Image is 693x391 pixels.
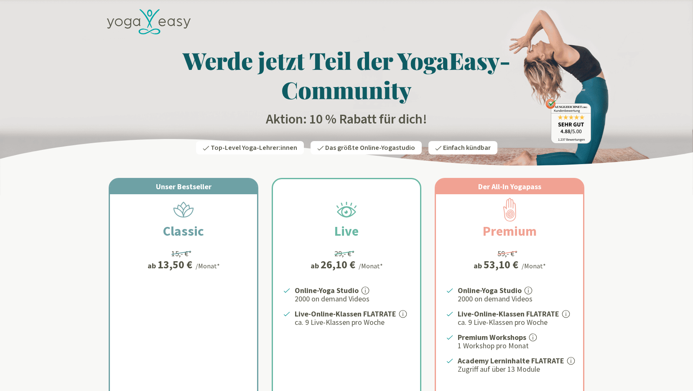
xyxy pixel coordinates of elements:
[102,46,591,104] h1: Werde jetzt Teil der YogaEasy-Community
[458,364,573,374] p: Zugriff auf über 13 Module
[196,261,220,271] div: /Monat*
[211,143,297,152] span: Top-Level Yoga-Lehrer:innen
[478,182,541,191] span: Der All-In Yogapass
[295,317,410,327] p: ca. 9 Live-Klassen pro Woche
[148,260,158,271] span: ab
[458,332,526,342] strong: Premium Workshops
[334,248,355,259] div: 29,- €*
[458,341,573,351] p: 1 Workshop pro Monat
[171,248,192,259] div: 15,- €*
[295,286,359,295] strong: Online-Yoga Studio
[463,221,557,241] h2: Premium
[321,259,355,270] div: 26,10 €
[497,248,518,259] div: 59,- €*
[545,99,591,144] img: ausgezeichnet_badge.png
[143,221,224,241] h2: Classic
[458,286,522,295] strong: Online-Yoga Studio
[295,294,410,304] p: 2000 on demand Videos
[325,143,415,152] span: Das größte Online-Yogastudio
[458,317,573,327] p: ca. 9 Live-Klassen pro Woche
[156,182,211,191] span: Unser Bestseller
[522,261,546,271] div: /Monat*
[443,143,491,152] span: Einfach kündbar
[102,111,591,128] h2: Aktion: 10 % Rabatt für dich!
[158,259,192,270] div: 13,50 €
[314,221,379,241] h2: Live
[359,261,383,271] div: /Monat*
[458,356,564,365] strong: Academy Lerninhalte FLATRATE
[458,309,559,319] strong: Live-Online-Klassen FLATRATE
[311,260,321,271] span: ab
[474,260,484,271] span: ab
[295,309,396,319] strong: Live-Online-Klassen FLATRATE
[484,259,518,270] div: 53,10 €
[458,294,573,304] p: 2000 on demand Videos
